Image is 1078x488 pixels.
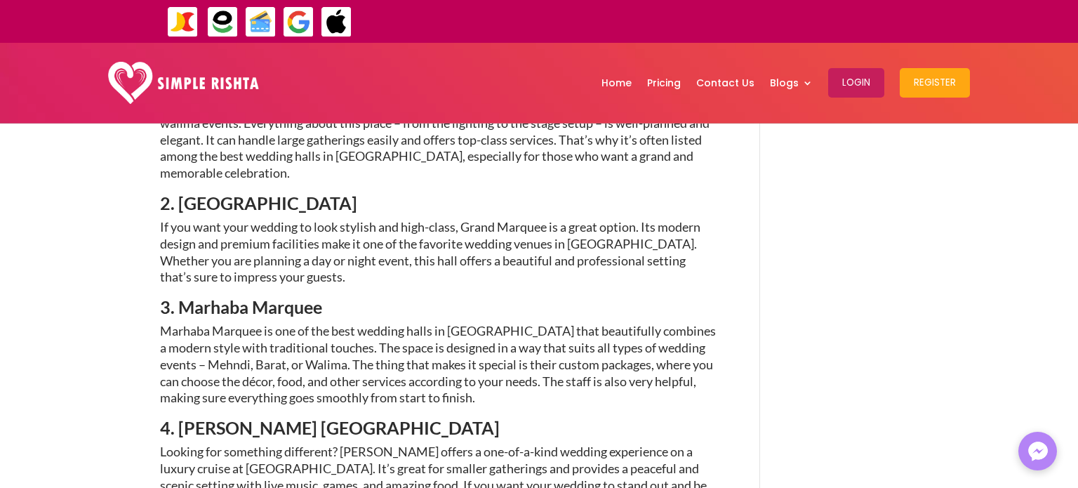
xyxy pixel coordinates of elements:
[207,6,239,38] img: EasyPaisa-icon
[601,46,632,119] a: Home
[321,6,352,38] img: ApplePay-icon
[245,6,277,38] img: Credit Cards
[160,417,500,438] span: 4. [PERSON_NAME] [GEOGRAPHIC_DATA]
[828,46,884,119] a: Login
[160,192,357,213] span: 2. [GEOGRAPHIC_DATA]
[167,6,199,38] img: JazzCash-icon
[770,46,813,119] a: Blogs
[160,81,718,180] span: When people talk about luxury weddings in [GEOGRAPHIC_DATA], The Palm Banquet is one of the first...
[900,68,970,98] button: Register
[647,46,681,119] a: Pricing
[283,6,314,38] img: GooglePay-icon
[828,68,884,98] button: Login
[885,8,916,33] strong: ایزی پیسہ
[160,323,716,405] span: Marhaba Marquee is one of the best wedding halls in [GEOGRAPHIC_DATA] that beautifully combines a...
[919,8,949,33] strong: جاز کیش
[1024,437,1052,466] img: Messenger
[160,219,700,284] span: If you want your wedding to look stylish and high-class, Grand Marquee is a great option. Its mod...
[696,46,754,119] a: Contact Us
[160,296,322,317] span: 3. Marhaba Marquee
[900,46,970,119] a: Register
